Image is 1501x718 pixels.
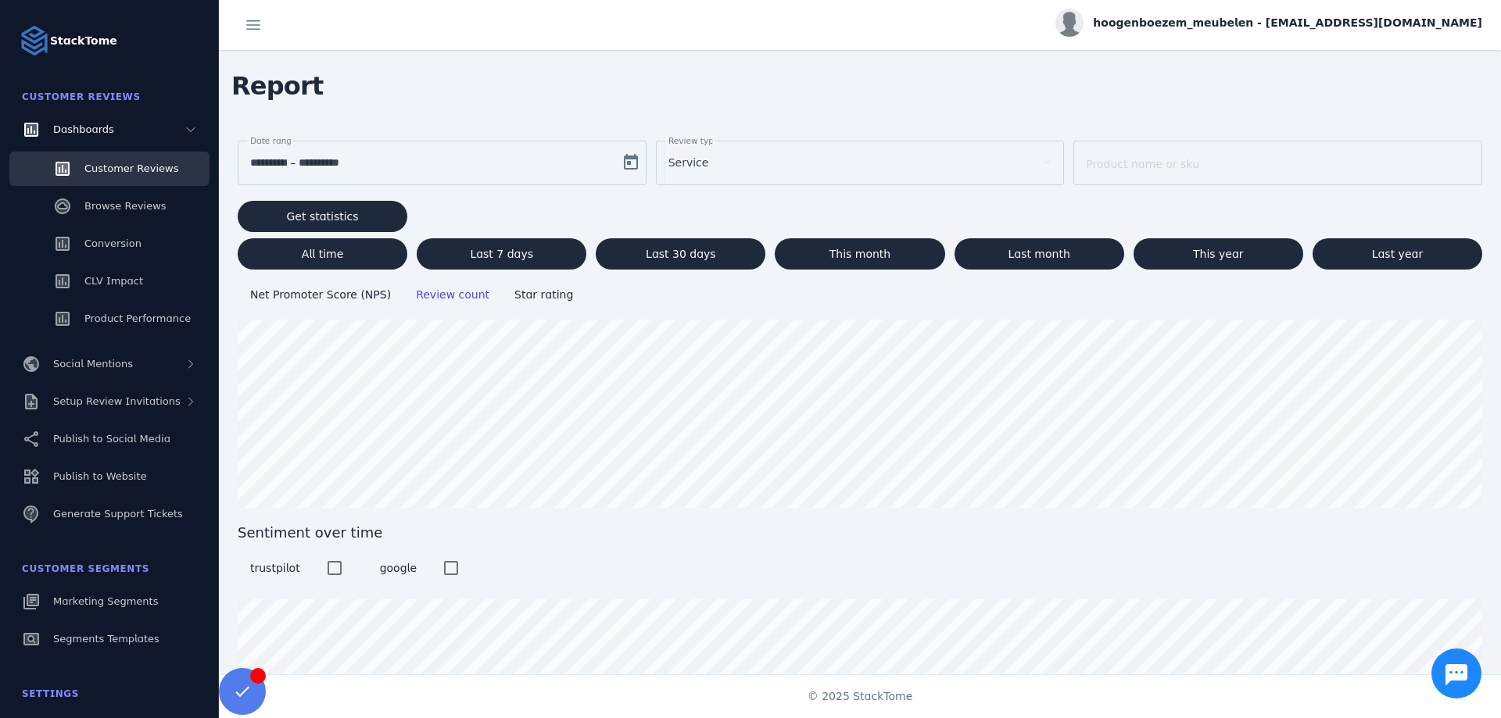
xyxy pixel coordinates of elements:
button: Last 7 days [417,238,586,270]
span: © 2025 StackTome [808,688,913,705]
span: Review count [416,288,489,301]
span: Social Mentions [53,358,133,370]
span: trustpilot [250,562,300,574]
a: Marketing Segments [9,584,210,619]
a: Product Performance [9,302,210,336]
span: Segments Templates [53,633,159,645]
span: Setup Review Invitations [53,395,181,407]
span: hoogenboezem_meubelen - [EMAIL_ADDRESS][DOMAIN_NAME] [1093,15,1482,31]
span: CLV Impact [84,275,143,287]
img: Logo image [19,25,50,56]
button: Last 30 days [596,238,765,270]
button: This year [1134,238,1303,270]
span: Dashboards [53,123,114,135]
a: Conversion [9,227,210,261]
span: Customer Reviews [22,91,141,102]
button: Open calendar [615,147,647,178]
span: Product Performance [84,313,191,324]
strong: StackTome [50,33,117,49]
span: Generate Support Tickets [53,508,183,520]
span: – [290,153,296,172]
span: Publish to Social Media [53,433,170,445]
a: Generate Support Tickets [9,497,210,531]
span: Publish to Website [53,470,146,482]
button: Last year [1313,238,1482,270]
button: Get statistics [238,201,407,232]
button: All time [238,238,407,270]
span: Sentiment over time [238,522,1482,543]
span: Browse Reviews [84,200,167,212]
span: Conversion [84,238,142,249]
mat-label: Review type [668,136,718,145]
span: Settings [22,688,79,699]
a: Segments Templates [9,622,210,656]
span: Last year [1372,248,1423,259]
span: Get statistics [287,211,359,222]
span: This month [829,248,891,259]
a: Publish to Social Media [9,422,210,456]
span: Star rating [514,288,573,301]
span: google [380,562,417,574]
button: Last month [955,238,1124,270]
span: Customer Reviews [84,163,178,174]
button: This month [775,238,944,270]
mat-label: Product name or sku [1086,158,1199,170]
a: Browse Reviews [9,189,210,223]
span: Last 7 days [470,248,533,259]
button: hoogenboezem_meubelen - [EMAIL_ADDRESS][DOMAIN_NAME] [1055,9,1482,37]
span: Customer Segments [22,563,149,574]
span: Net Promoter Score (NPS) [250,288,391,301]
span: Marketing Segments [53,595,158,607]
span: Report [219,61,336,111]
img: profile.jpg [1055,9,1084,37]
a: Publish to Website [9,459,210,494]
a: Customer Reviews [9,152,210,186]
span: This year [1193,248,1244,259]
span: Service [668,153,709,172]
span: All time [302,248,343,259]
a: CLV Impact [9,264,210,298]
mat-label: Date range [250,136,296,145]
span: Last month [1008,248,1069,259]
span: Last 30 days [646,248,716,259]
